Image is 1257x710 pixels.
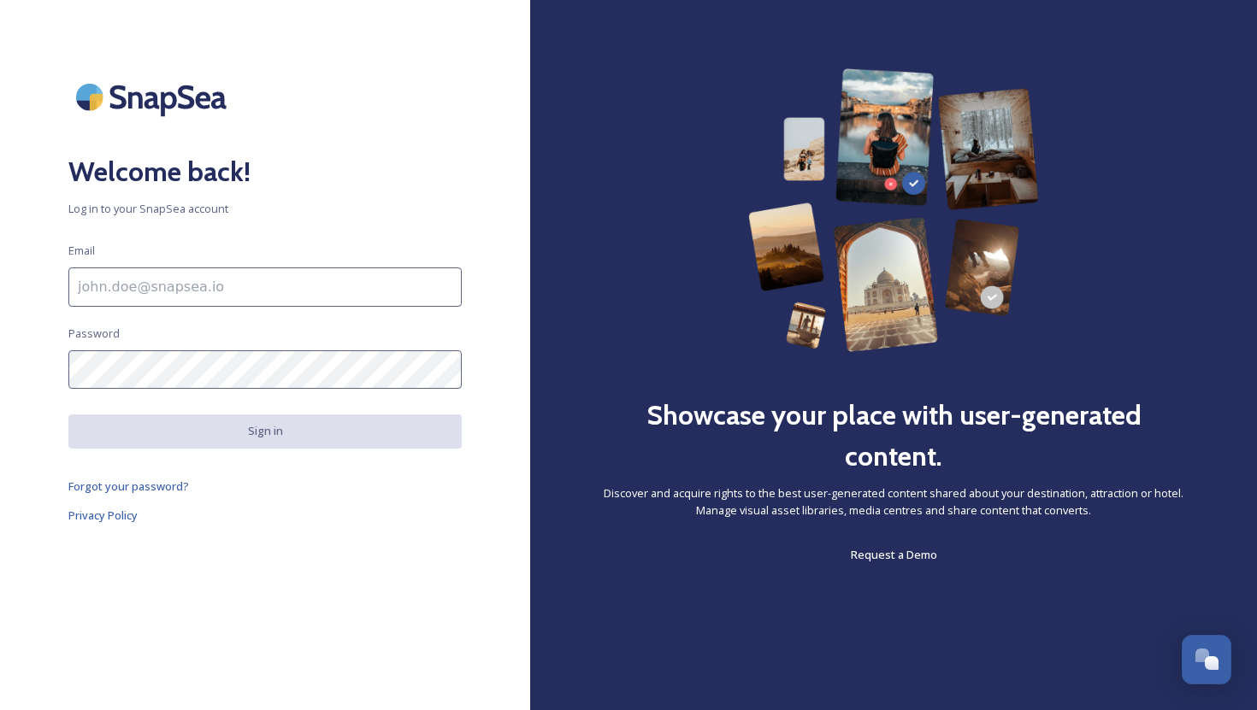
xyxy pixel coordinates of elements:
button: Sign in [68,414,462,448]
h2: Showcase your place with user-generated content. [599,395,1189,477]
button: Open Chat [1182,635,1231,684]
img: 63b42ca75bacad526042e722_Group%20154-p-800.png [748,68,1038,352]
a: Request a Demo [851,544,937,565]
a: Privacy Policy [68,505,462,525]
span: Discover and acquire rights to the best user-generated content shared about your destination, att... [599,485,1189,518]
span: Email [68,243,95,259]
span: Log in to your SnapSea account [68,201,462,217]
img: SnapSea Logo [68,68,239,126]
span: Forgot your password? [68,478,189,494]
span: Request a Demo [851,547,937,562]
a: Forgot your password? [68,476,462,496]
input: john.doe@snapsea.io [68,267,462,307]
span: Password [68,326,120,342]
h2: Welcome back! [68,151,462,192]
span: Privacy Policy [68,508,138,523]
